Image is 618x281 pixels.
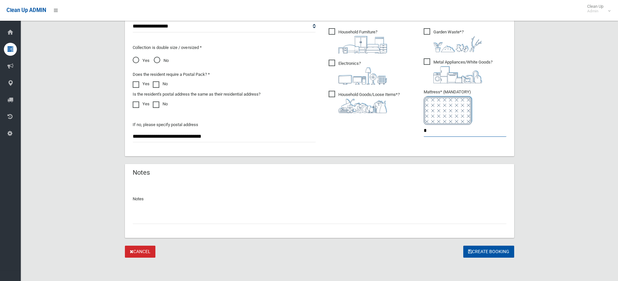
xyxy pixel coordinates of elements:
span: Clean Up [584,4,610,14]
i: ? [338,92,400,113]
label: Yes [133,80,150,88]
p: Collection is double size / oversized * [133,44,316,52]
span: Electronics [329,60,387,85]
label: Yes [133,100,150,108]
img: b13cc3517677393f34c0a387616ef184.png [338,99,387,113]
button: Create Booking [463,246,514,258]
span: No [154,57,169,64]
span: Mattress* (MANDATORY) [424,89,506,125]
label: No [153,100,168,108]
span: Household Furniture [329,28,387,53]
img: 4fd8a5c772b2c999c83690221e5242e0.png [433,36,482,52]
i: ? [338,61,387,85]
span: Household Goods/Loose Items* [329,91,400,113]
a: Cancel [125,246,155,258]
label: If no, please specify postal address [133,121,198,129]
p: Notes [133,195,506,203]
span: Yes [133,57,150,64]
label: No [153,80,168,88]
span: Clean Up ADMIN [6,7,46,13]
small: Admin [587,9,603,14]
img: 394712a680b73dbc3d2a6a3a7ffe5a07.png [338,67,387,85]
i: ? [433,60,492,83]
i: ? [338,29,387,53]
img: 36c1b0289cb1767239cdd3de9e694f19.png [433,66,482,83]
header: Notes [125,166,158,179]
img: e7408bece873d2c1783593a074e5cb2f.png [424,96,472,125]
span: Garden Waste* [424,28,482,52]
img: aa9efdbe659d29b613fca23ba79d85cb.png [338,36,387,53]
label: Is the resident's postal address the same as their residential address? [133,90,261,98]
span: Metal Appliances/White Goods [424,58,492,83]
label: Does the resident require a Postal Pack? * [133,71,210,78]
i: ? [433,29,482,52]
